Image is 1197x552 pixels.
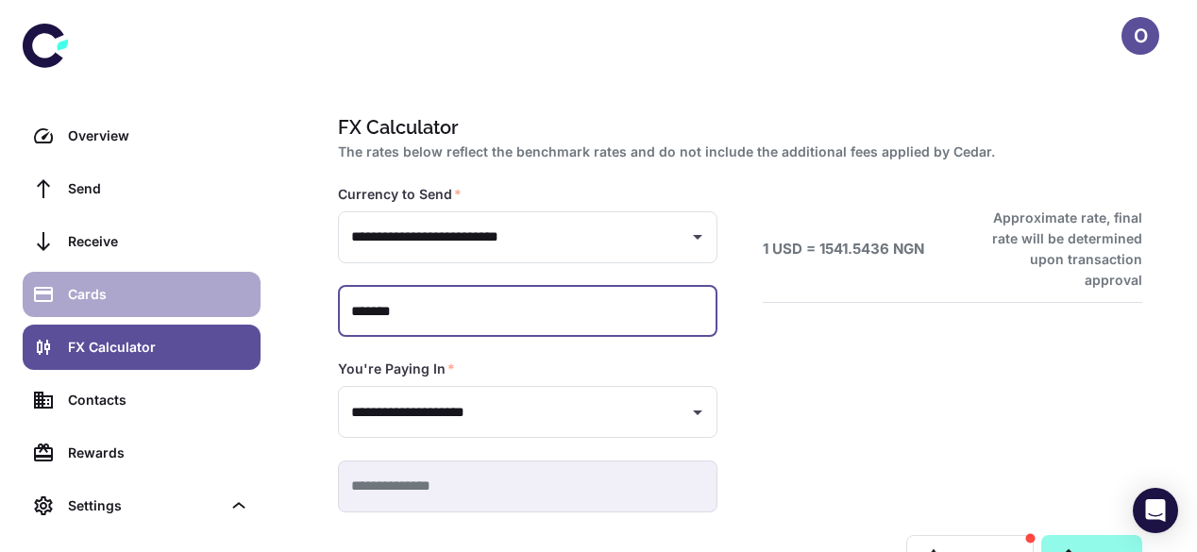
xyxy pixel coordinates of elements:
label: Currency to Send [338,185,462,204]
div: Receive [68,231,249,252]
a: Rewards [23,430,261,476]
button: Open [684,399,711,426]
a: Overview [23,113,261,159]
a: Cards [23,272,261,317]
div: Open Intercom Messenger [1133,488,1178,533]
h6: 1 USD = 1541.5436 NGN [763,239,924,260]
div: Send [68,178,249,199]
button: O [1121,17,1159,55]
div: Settings [68,495,221,516]
label: You're Paying In [338,360,455,378]
h1: FX Calculator [338,113,1135,142]
a: Contacts [23,377,261,423]
div: FX Calculator [68,337,249,358]
div: Overview [68,125,249,146]
button: Open [684,224,711,250]
a: Send [23,166,261,211]
a: FX Calculator [23,325,261,370]
div: Rewards [68,443,249,463]
div: Contacts [68,390,249,410]
h6: Approximate rate, final rate will be determined upon transaction approval [971,208,1142,291]
a: Receive [23,219,261,264]
div: Cards [68,284,249,305]
div: Settings [23,483,261,528]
